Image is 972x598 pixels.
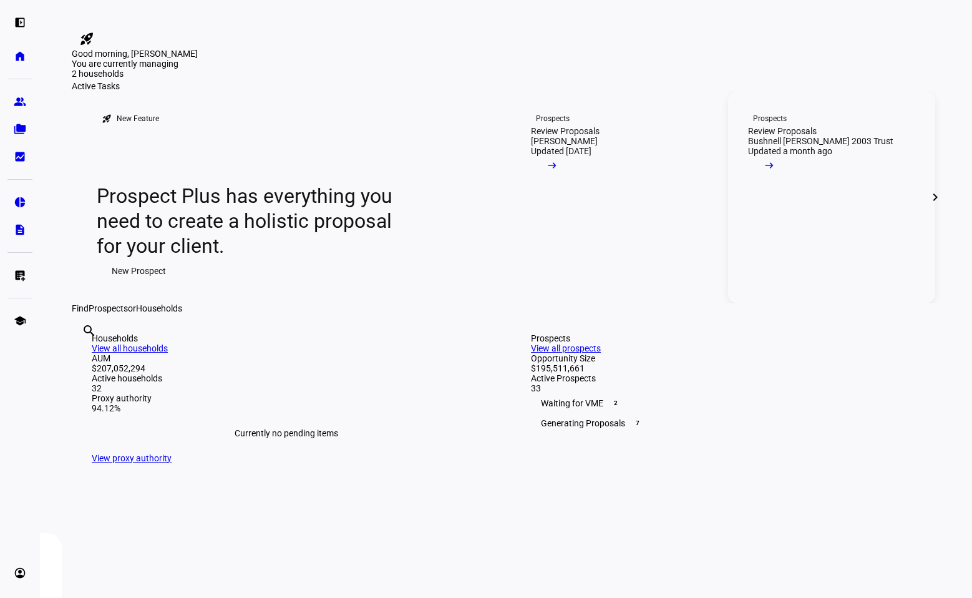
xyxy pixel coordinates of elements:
div: Proxy authority [92,393,481,403]
a: View all prospects [531,343,601,353]
mat-icon: rocket_launch [79,31,94,46]
a: ProspectsReview ProposalsBushnell [PERSON_NAME] 2003 TrustUpdated a month ago [728,91,935,303]
div: 94.12% [92,403,481,413]
span: 2 [611,398,621,408]
mat-icon: search [82,323,97,338]
a: home [7,44,32,69]
div: Active households [92,373,481,383]
div: Bushnell [PERSON_NAME] 2003 Trust [748,136,893,146]
eth-mat-symbol: home [14,50,26,62]
span: Households [136,303,182,313]
eth-mat-symbol: pie_chart [14,196,26,208]
span: New Prospect [112,258,166,283]
span: 7 [633,418,643,428]
a: group [7,89,32,114]
div: Updated [DATE] [531,146,591,156]
div: 2 households [72,69,197,81]
div: Active Prospects [531,373,920,383]
a: description [7,217,32,242]
div: Households [92,333,481,343]
button: New Prospect [97,258,181,283]
div: Review Proposals [531,126,600,136]
div: $195,511,661 [531,363,920,373]
div: [PERSON_NAME] [531,136,598,146]
div: Prospects [753,114,787,124]
div: $207,052,294 [92,363,481,373]
mat-icon: chevron_right [928,190,943,205]
div: Prospects [531,333,920,343]
eth-mat-symbol: list_alt_add [14,269,26,282]
div: Active Tasks [72,81,940,91]
a: folder_copy [7,117,32,142]
div: AUM [92,353,481,363]
div: Prospects [536,114,570,124]
eth-mat-symbol: account_circle [14,567,26,579]
div: Prospect Plus has everything you need to create a holistic proposal for your client. [97,184,404,258]
div: 33 [531,383,920,393]
div: 32 [92,383,481,393]
a: View all households [92,343,168,353]
div: Currently no pending items [92,413,481,453]
a: bid_landscape [7,144,32,169]
eth-mat-symbol: folder_copy [14,123,26,135]
input: Enter name of prospect or household [82,340,84,355]
eth-mat-symbol: left_panel_open [14,16,26,29]
mat-icon: arrow_right_alt [763,159,775,172]
div: New Feature [117,114,159,124]
span: You are currently managing [72,59,178,69]
eth-mat-symbol: group [14,96,26,108]
a: pie_chart [7,190,32,215]
span: Prospects [89,303,128,313]
div: Good morning, [PERSON_NAME] [72,49,940,59]
div: Find or [72,303,940,313]
div: Generating Proposals [531,413,920,433]
div: Review Proposals [748,126,817,136]
div: Opportunity Size [531,353,920,363]
a: View proxy authority [92,453,172,463]
mat-icon: arrow_right_alt [546,159,558,172]
div: Waiting for VME [531,393,920,413]
eth-mat-symbol: school [14,315,26,327]
mat-icon: rocket_launch [102,114,112,124]
eth-mat-symbol: bid_landscape [14,150,26,163]
eth-mat-symbol: description [14,223,26,236]
div: Updated a month ago [748,146,832,156]
a: ProspectsReview Proposals[PERSON_NAME]Updated [DATE] [511,91,718,303]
